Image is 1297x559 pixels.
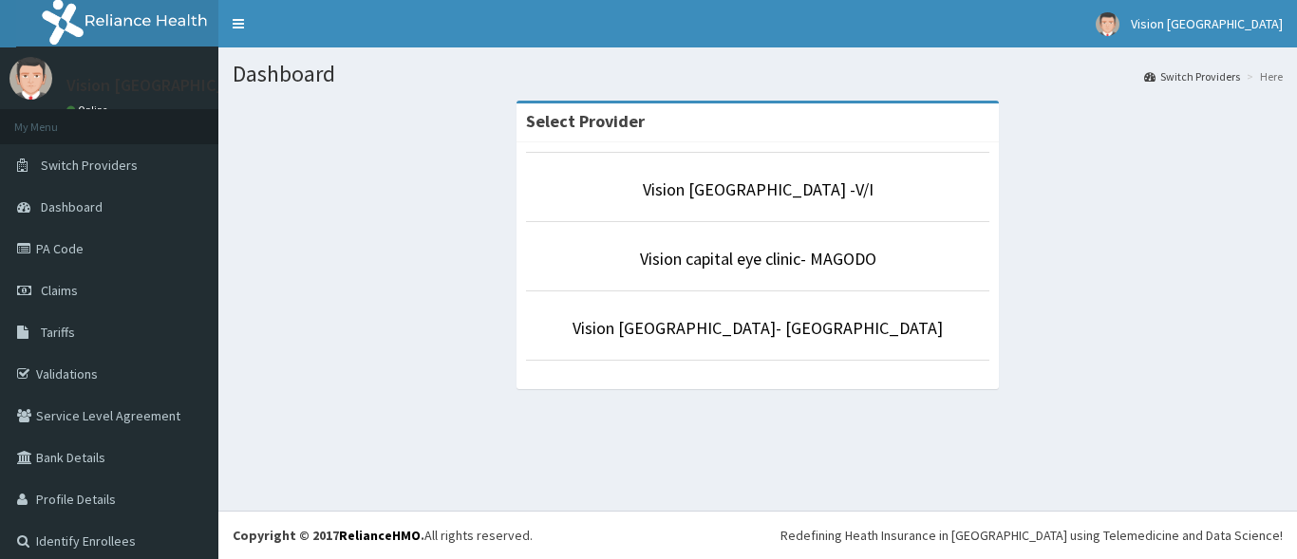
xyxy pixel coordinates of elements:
[1131,15,1283,32] span: Vision [GEOGRAPHIC_DATA]
[41,157,138,174] span: Switch Providers
[643,178,874,200] a: Vision [GEOGRAPHIC_DATA] -V/I
[780,526,1283,545] div: Redefining Heath Insurance in [GEOGRAPHIC_DATA] using Telemedicine and Data Science!
[9,57,52,100] img: User Image
[218,511,1297,559] footer: All rights reserved.
[339,527,421,544] a: RelianceHMO
[41,282,78,299] span: Claims
[526,110,645,132] strong: Select Provider
[1242,68,1283,84] li: Here
[573,317,943,339] a: Vision [GEOGRAPHIC_DATA]- [GEOGRAPHIC_DATA]
[41,198,103,215] span: Dashboard
[1144,68,1240,84] a: Switch Providers
[233,527,424,544] strong: Copyright © 2017 .
[640,248,876,270] a: Vision capital eye clinic- MAGODO
[1096,12,1119,36] img: User Image
[66,77,271,94] p: Vision [GEOGRAPHIC_DATA]
[66,103,112,117] a: Online
[233,62,1283,86] h1: Dashboard
[41,324,75,341] span: Tariffs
